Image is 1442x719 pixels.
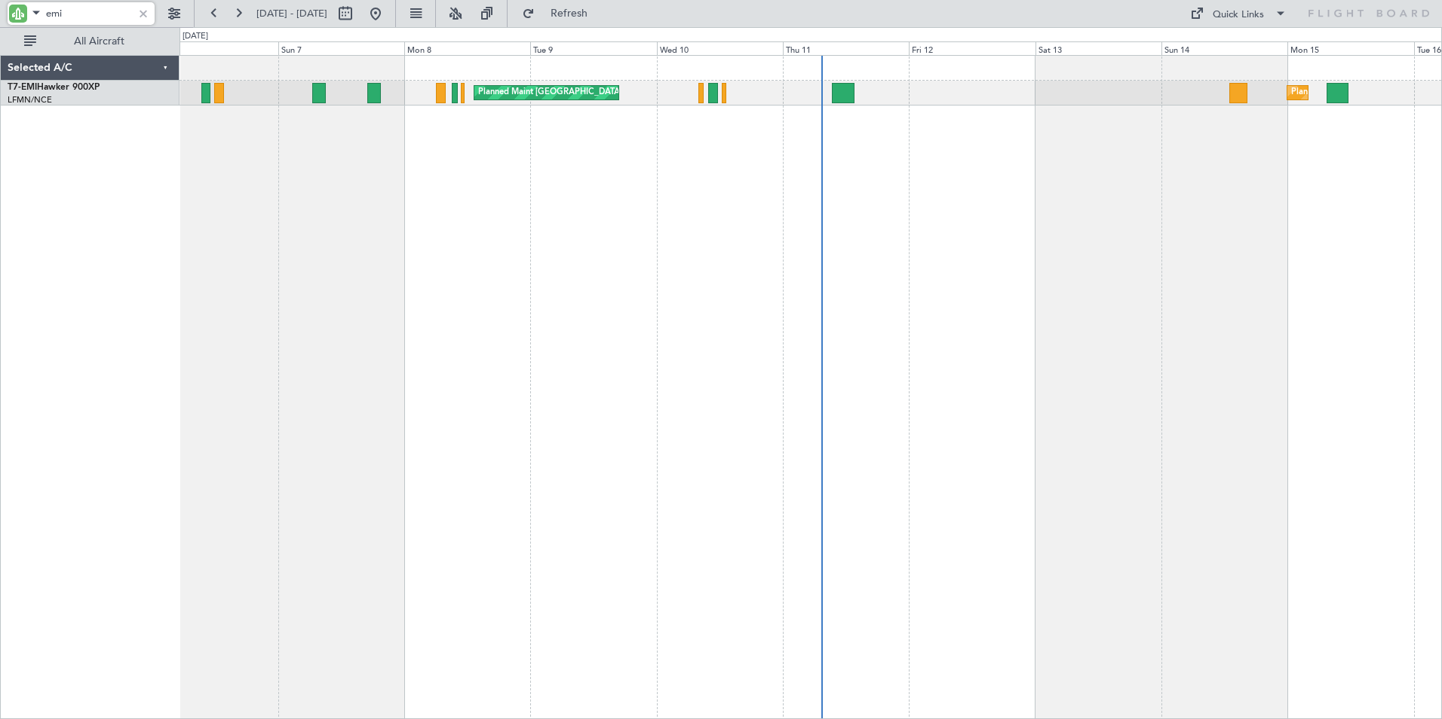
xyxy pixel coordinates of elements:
div: Sun 14 [1161,41,1287,55]
div: Sat 6 [152,41,278,55]
input: A/C (Reg. or Type) [46,2,133,25]
button: All Aircraft [17,29,164,54]
a: T7-EMIHawker 900XP [8,83,100,92]
span: Refresh [538,8,601,19]
div: Quick Links [1213,8,1264,23]
div: Sun 7 [278,41,404,55]
div: [DATE] [183,30,208,43]
div: Planned Maint [GEOGRAPHIC_DATA] [1291,81,1435,104]
span: [DATE] - [DATE] [256,7,327,20]
a: LFMN/NCE [8,94,52,106]
div: Sat 13 [1035,41,1161,55]
div: Tue 9 [530,41,656,55]
button: Quick Links [1183,2,1294,26]
div: Mon 8 [404,41,530,55]
span: All Aircraft [39,36,159,47]
div: Planned Maint [GEOGRAPHIC_DATA] [478,81,622,104]
div: Thu 11 [783,41,909,55]
span: T7-EMI [8,83,37,92]
div: Wed 10 [657,41,783,55]
button: Refresh [515,2,606,26]
div: Fri 12 [909,41,1035,55]
div: Mon 15 [1287,41,1413,55]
